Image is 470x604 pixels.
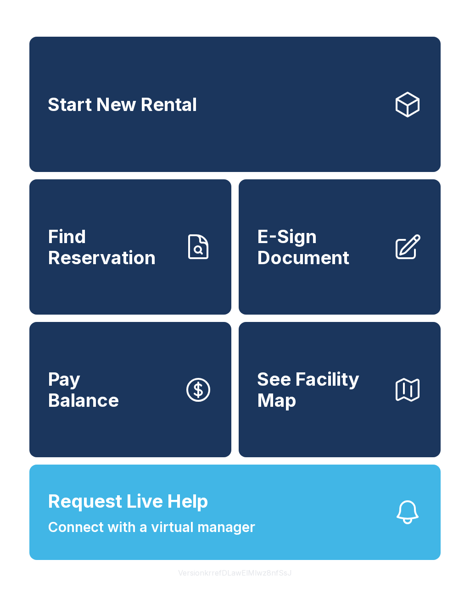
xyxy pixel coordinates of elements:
[29,37,441,172] a: Start New Rental
[48,94,197,115] span: Start New Rental
[239,322,441,457] button: See Facility Map
[239,179,441,315] a: E-Sign Document
[29,465,441,560] button: Request Live HelpConnect with a virtual manager
[257,226,386,268] span: E-Sign Document
[257,369,386,410] span: See Facility Map
[48,517,255,538] span: Connect with a virtual manager
[48,369,119,410] span: Pay Balance
[29,322,231,457] button: PayBalance
[48,226,176,268] span: Find Reservation
[29,179,231,315] a: Find Reservation
[171,560,299,586] button: VersionkrrefDLawElMlwz8nfSsJ
[48,488,208,515] span: Request Live Help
